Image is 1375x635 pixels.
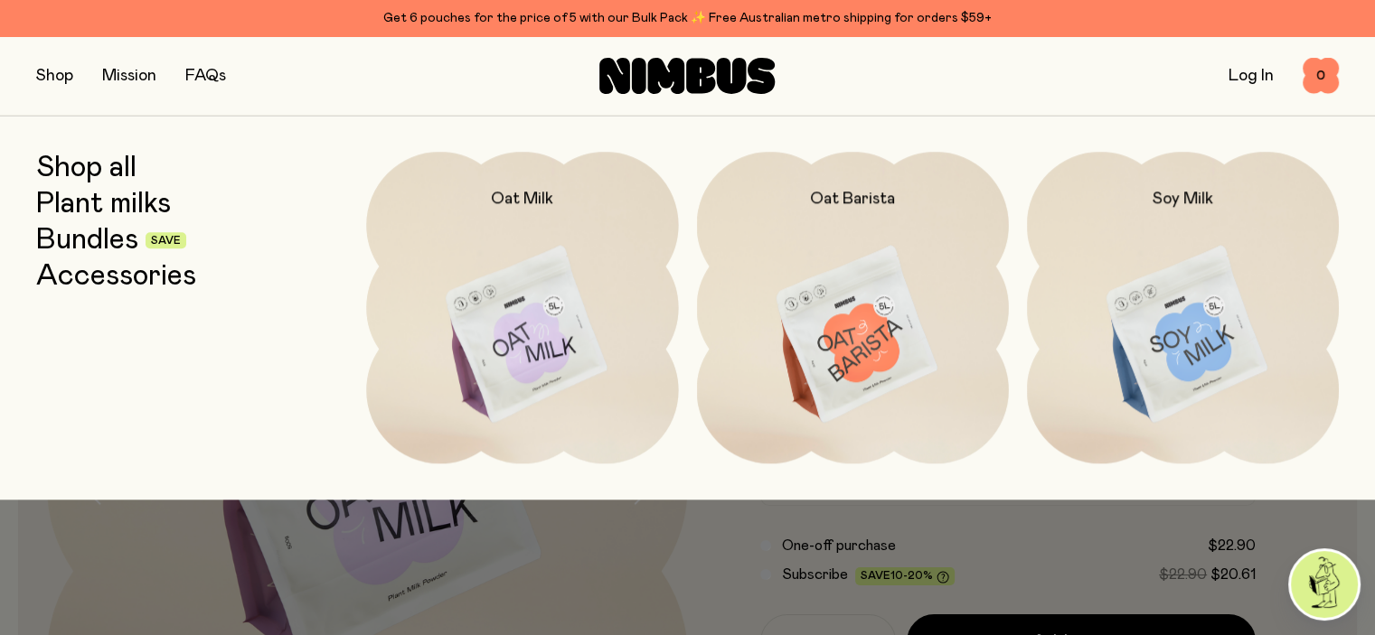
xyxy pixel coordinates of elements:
a: Oat Barista [697,152,1009,463]
button: 0 [1303,58,1339,94]
div: Get 6 pouches for the price of 5 with our Bulk Pack ✨ Free Australian metro shipping for orders $59+ [36,7,1339,29]
img: agent [1291,551,1358,618]
a: Accessories [36,260,196,293]
a: Log In [1229,68,1274,84]
a: Bundles [36,224,138,257]
a: Plant milks [36,188,171,220]
a: Mission [102,68,156,84]
h2: Oat Barista [810,188,895,210]
a: Oat Milk [366,152,678,463]
a: Soy Milk [1027,152,1339,463]
span: Save [151,236,181,247]
h2: Oat Milk [491,188,553,210]
a: Shop all [36,152,137,184]
h2: Soy Milk [1153,188,1213,210]
a: FAQs [185,68,226,84]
